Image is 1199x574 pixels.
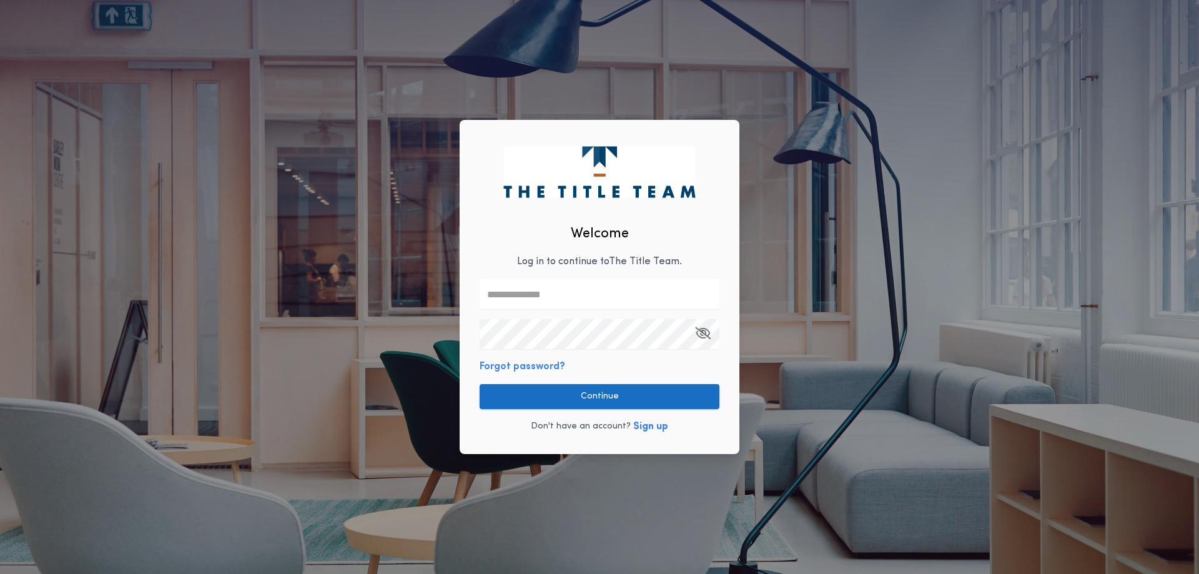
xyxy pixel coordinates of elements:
[531,420,631,433] p: Don't have an account?
[480,359,565,374] button: Forgot password?
[571,224,629,244] h2: Welcome
[480,384,719,409] button: Continue
[503,146,695,197] img: logo
[517,254,682,269] p: Log in to continue to The Title Team .
[633,419,668,434] button: Sign up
